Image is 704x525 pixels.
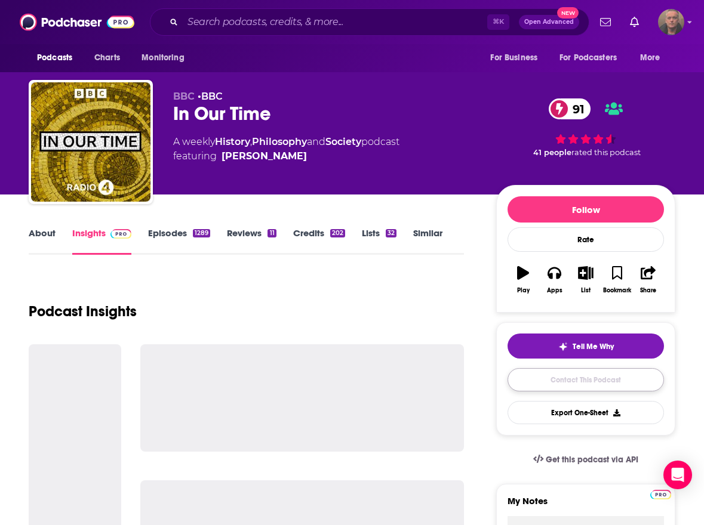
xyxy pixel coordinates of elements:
img: Podchaser Pro [110,229,131,239]
div: Rate [508,227,664,252]
button: open menu [632,47,675,69]
span: Tell Me Why [573,342,614,351]
span: 91 [561,98,591,119]
a: Contact This Podcast [508,368,664,391]
div: Search podcasts, credits, & more... [150,8,589,36]
a: InsightsPodchaser Pro [72,227,131,255]
div: Share [640,287,656,294]
button: Follow [508,196,664,223]
button: List [570,258,601,301]
a: 91 [549,98,591,119]
span: Open Advanced [524,19,574,25]
div: Play [517,287,530,294]
span: featuring [173,149,399,163]
a: History [215,136,250,147]
span: ⌘ K [487,14,509,30]
button: tell me why sparkleTell Me Why [508,333,664,359]
input: Search podcasts, credits, & more... [183,13,487,32]
button: open menu [29,47,88,69]
span: Get this podcast via API [546,455,638,465]
span: Charts [94,50,120,66]
div: 32 [386,229,396,237]
div: Apps [547,287,562,294]
div: 202 [330,229,345,237]
a: Credits202 [293,227,345,255]
a: Lists32 [362,227,396,255]
h1: Podcast Insights [29,302,137,320]
button: open menu [133,47,199,69]
div: List [581,287,591,294]
span: 41 people [533,148,571,157]
div: Open Intercom Messenger [663,461,692,489]
button: Show profile menu [658,9,684,35]
img: User Profile [658,9,684,35]
span: Podcasts [37,50,72,66]
span: BBC [173,91,195,102]
img: tell me why sparkle [558,342,568,351]
a: Episodes1289 [148,227,210,255]
span: More [640,50,660,66]
a: Similar [413,227,442,255]
a: Reviews11 [227,227,276,255]
span: rated this podcast [571,148,641,157]
a: Philosophy [252,136,307,147]
a: Charts [87,47,127,69]
button: Export One-Sheet [508,401,664,424]
button: Apps [539,258,570,301]
button: Bookmark [601,258,632,301]
img: Podchaser - Follow, Share and Rate Podcasts [20,11,134,33]
a: Show notifications dropdown [625,12,644,32]
a: Society [325,136,361,147]
div: Bookmark [603,287,631,294]
img: In Our Time [31,82,150,202]
div: 1289 [193,229,210,237]
button: open menu [552,47,634,69]
button: Open AdvancedNew [519,15,579,29]
a: Melvyn Bragg [222,149,307,163]
span: • [198,91,223,102]
img: Podchaser Pro [650,490,671,499]
button: Play [508,258,539,301]
button: Share [633,258,664,301]
a: About [29,227,56,255]
span: For Business [490,50,537,66]
div: A weekly podcast [173,135,399,163]
span: New [557,7,579,18]
button: open menu [482,47,552,69]
div: 91 41 peoplerated this podcast [496,91,675,165]
div: 11 [268,229,276,237]
label: My Notes [508,495,664,516]
span: and [307,136,325,147]
span: Logged in as scottlester1 [658,9,684,35]
a: Get this podcast via API [524,445,648,474]
a: Show notifications dropdown [595,12,616,32]
a: BBC [201,91,223,102]
a: Pro website [650,488,671,499]
span: Monitoring [142,50,184,66]
span: , [250,136,252,147]
span: For Podcasters [559,50,617,66]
